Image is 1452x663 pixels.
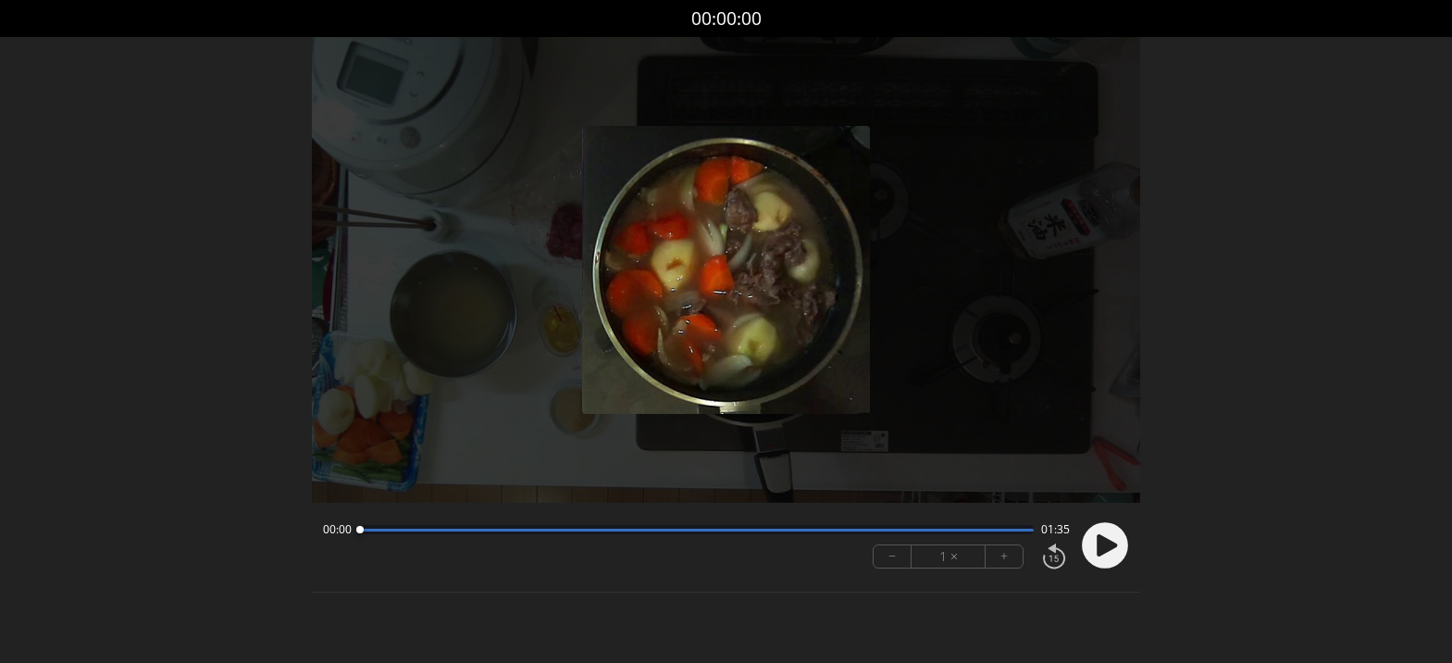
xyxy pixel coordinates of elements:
div: 1 × [912,545,986,568]
img: Poster Image [582,126,870,414]
span: 01:35 [1041,522,1070,537]
button: + [986,545,1023,568]
span: 00:00 [323,522,352,537]
button: − [874,545,912,568]
a: 00:00:00 [691,6,762,32]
